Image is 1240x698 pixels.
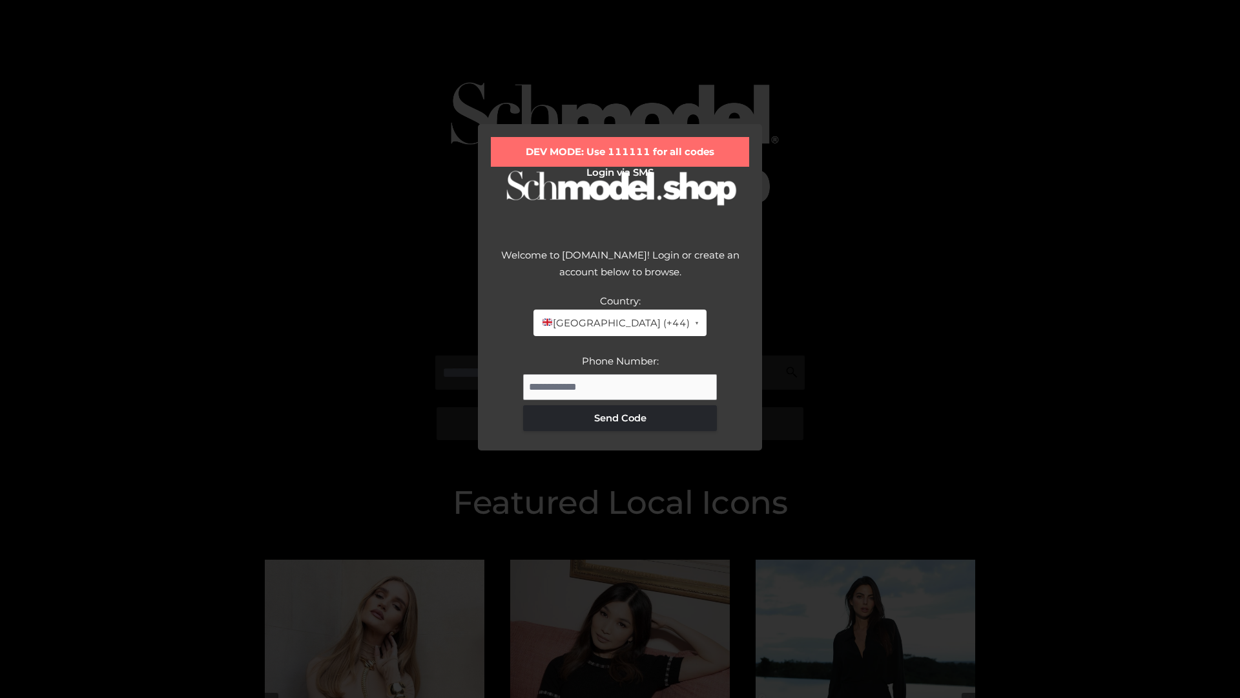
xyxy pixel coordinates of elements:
[541,315,689,332] span: [GEOGRAPHIC_DATA] (+44)
[600,295,641,307] label: Country:
[542,317,552,327] img: 🇬🇧
[491,167,749,178] h2: Login via SMS
[491,247,749,293] div: Welcome to [DOMAIN_NAME]! Login or create an account below to browse.
[582,355,659,367] label: Phone Number:
[523,405,717,431] button: Send Code
[491,137,749,167] div: DEV MODE: Use 111111 for all codes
